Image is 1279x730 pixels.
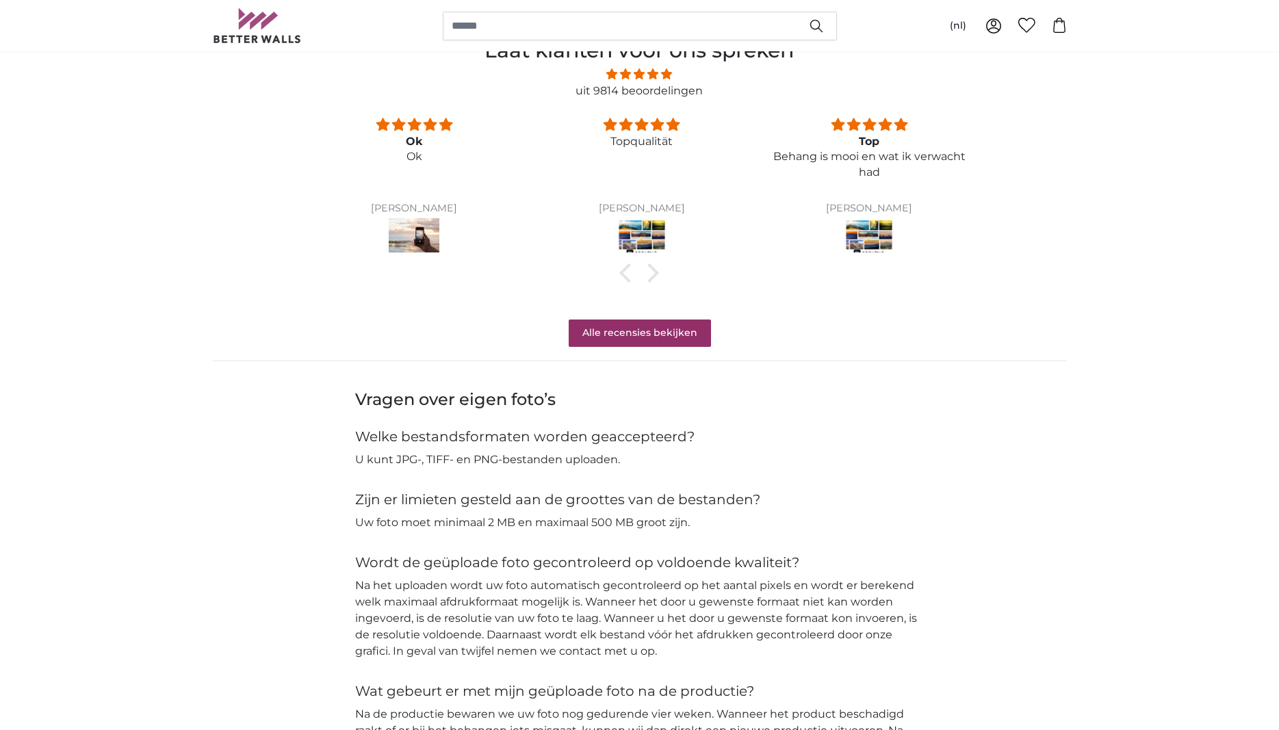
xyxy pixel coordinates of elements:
[355,389,925,410] h3: Vragen over eigen foto’s
[389,218,439,257] img: Eigenes Foto als Tapete
[317,116,511,134] div: 5 stars
[317,203,511,214] div: [PERSON_NAME]
[355,577,925,660] p: Na het uploaden wordt uw foto automatisch gecontroleerd op het aantal pixels en wordt er berekend...
[772,134,966,149] div: Top
[772,203,966,214] div: [PERSON_NAME]
[544,203,738,214] div: [PERSON_NAME]
[772,149,966,180] p: Behang is mooi en wat ik verwacht had
[355,681,925,701] h4: Wat gebeurt er met mijn geüploade foto na de productie?
[355,553,925,572] h4: Wordt de geüploade foto gecontroleerd op voldoende kwaliteit?
[544,134,738,149] p: Topqualität
[544,116,738,134] div: 5 stars
[772,116,966,134] div: 5 stars
[355,514,925,531] p: Uw foto moet minimaal 2 MB en maximaal 500 MB groot zijn.
[317,134,511,149] div: Ok
[617,218,667,257] img: Stockfoto
[317,149,511,164] p: Ok
[576,84,703,97] a: uit 9814 beoordelingen
[213,8,302,43] img: Betterwalls
[844,218,894,257] img: Stockfoto
[355,490,925,509] h4: Zijn er limieten gesteld aan de groottes van de bestanden?
[569,320,711,347] a: Alle recensies bekijken
[298,66,981,83] span: 4.81 stars
[355,452,925,468] p: U kunt JPG-, TIFF- en PNG-bestanden uploaden.
[939,14,977,38] button: (nl)
[355,427,925,446] h4: Welke bestandsformaten worden geaccepteerd?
